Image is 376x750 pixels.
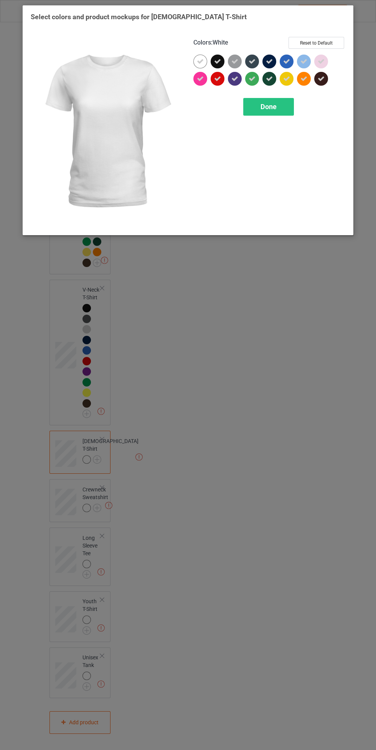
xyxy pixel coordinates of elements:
span: Select colors and product mockups for [DEMOGRAPHIC_DATA] T-Shirt [31,13,247,21]
h4: : [193,39,228,47]
button: Reset to Default [289,37,344,49]
img: regular.jpg [31,37,183,227]
span: White [213,39,228,46]
span: Done [261,103,277,111]
span: Colors [193,39,211,46]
